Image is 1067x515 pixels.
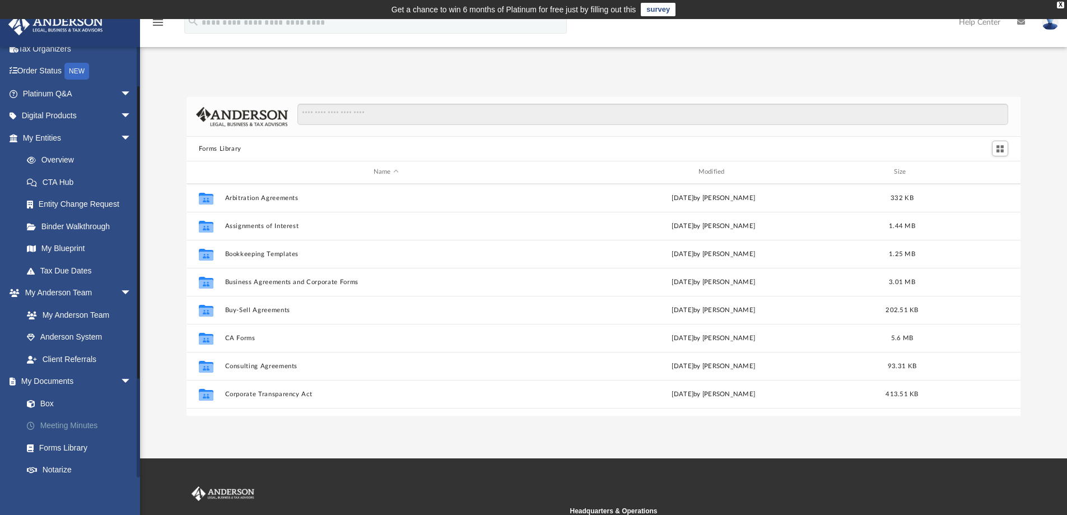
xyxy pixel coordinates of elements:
a: menu [151,21,165,29]
div: NEW [64,63,89,80]
a: Tax Due Dates [16,259,148,282]
a: My Documentsarrow_drop_down [8,370,148,393]
span: 413.51 KB [886,391,918,397]
div: [DATE] by [PERSON_NAME] [552,193,875,203]
i: search [187,15,199,27]
button: Business Agreements and Corporate Forms [225,279,547,286]
span: arrow_drop_down [120,282,143,305]
span: 1.25 MB [889,250,915,257]
span: 93.31 KB [888,363,916,369]
div: id [929,167,1008,177]
span: arrow_drop_down [120,370,143,393]
button: Buy-Sell Agreements [225,307,547,314]
button: CA Forms [225,335,547,342]
div: [DATE] by [PERSON_NAME] [552,305,875,315]
div: [DATE] by [PERSON_NAME] [552,361,875,371]
a: My Anderson Team [16,304,137,326]
a: Order StatusNEW [8,60,148,83]
span: 5.6 MB [891,335,913,341]
img: Anderson Advisors Platinum Portal [5,13,106,35]
button: Corporate Transparency Act [225,391,547,398]
span: 332 KB [891,194,914,201]
input: Search files and folders [297,104,1008,125]
span: arrow_drop_down [120,105,143,128]
button: Bookkeeping Templates [225,250,547,258]
span: 1.44 MB [889,222,915,229]
a: Binder Walkthrough [16,215,148,238]
a: Notarize [16,459,148,481]
a: Forms Library [16,437,143,459]
a: Platinum Q&Aarrow_drop_down [8,82,148,105]
div: [DATE] by [PERSON_NAME] [552,277,875,287]
span: arrow_drop_down [120,82,143,105]
span: arrow_drop_down [120,127,143,150]
span: 3.01 MB [889,279,915,285]
img: Anderson Advisors Platinum Portal [189,486,257,501]
a: Meeting Minutes [16,415,148,437]
a: My Anderson Teamarrow_drop_down [8,282,143,304]
div: [DATE] by [PERSON_NAME] [552,221,875,231]
a: survey [641,3,675,16]
div: [DATE] by [PERSON_NAME] [552,389,875,399]
div: grid [187,184,1021,416]
img: User Pic [1042,14,1059,30]
button: Assignments of Interest [225,222,547,230]
i: menu [151,16,165,29]
div: Size [879,167,924,177]
a: CTA Hub [16,171,148,193]
span: 202.51 KB [886,307,918,313]
a: Overview [16,149,148,171]
div: close [1057,2,1064,8]
a: Anderson System [16,326,143,349]
a: Digital Productsarrow_drop_down [8,105,148,127]
button: Consulting Agreements [225,363,547,370]
a: Tax Organizers [8,38,148,60]
div: Get a chance to win 6 months of Platinum for free just by filling out this [392,3,636,16]
button: Switch to Grid View [992,141,1009,156]
div: [DATE] by [PERSON_NAME] [552,333,875,343]
a: My Blueprint [16,238,143,260]
a: Entity Change Request [16,193,148,216]
a: Client Referrals [16,348,143,370]
div: Name [224,167,547,177]
button: Arbitration Agreements [225,194,547,202]
a: Box [16,392,143,415]
div: id [192,167,220,177]
div: [DATE] by [PERSON_NAME] [552,249,875,259]
div: Modified [552,167,874,177]
a: My Entitiesarrow_drop_down [8,127,148,149]
button: Forms Library [199,144,241,154]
